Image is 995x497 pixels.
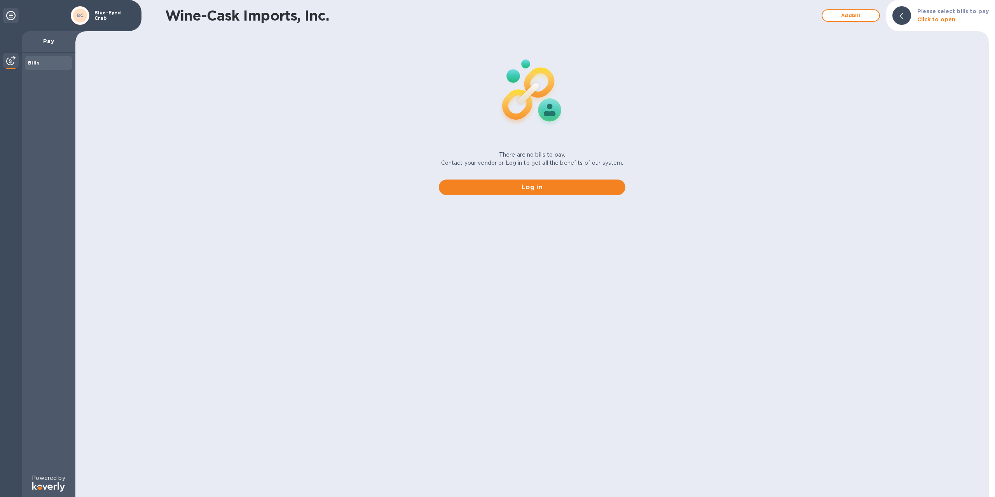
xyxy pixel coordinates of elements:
p: There are no bills to pay. Contact your vendor or Log in to get all the benefits of our system. [441,151,623,167]
b: BC [77,12,84,18]
button: Log in [439,180,625,195]
span: Log in [445,183,619,192]
b: Bills [28,60,40,66]
p: Powered by [32,474,65,482]
button: Addbill [822,9,880,22]
p: Pay [28,37,69,45]
span: Add bill [829,11,873,20]
b: Please select bills to pay [917,8,989,14]
b: Click to open [917,16,956,23]
p: Blue-Eyed Crab [94,10,133,21]
h1: Wine-Cask Imports, Inc. [165,7,818,24]
img: Logo [32,482,65,492]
